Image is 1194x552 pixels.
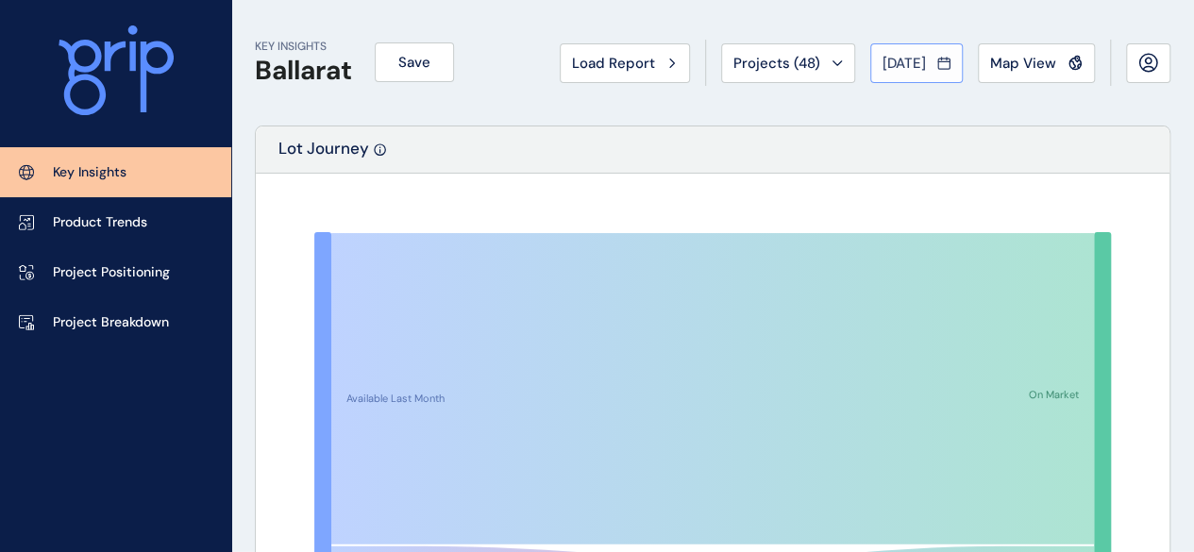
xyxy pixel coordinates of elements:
span: Projects ( 48 ) [733,54,820,73]
button: [DATE] [870,43,963,83]
span: Load Report [572,54,655,73]
p: Product Trends [53,213,147,232]
span: Map View [990,54,1056,73]
button: Load Report [560,43,690,83]
p: KEY INSIGHTS [255,39,352,55]
p: Lot Journey [278,138,369,173]
p: Key Insights [53,163,126,182]
button: Projects (48) [721,43,855,83]
button: Save [375,42,454,82]
p: Project Positioning [53,263,170,282]
span: [DATE] [883,54,926,73]
p: Project Breakdown [53,313,169,332]
button: Map View [978,43,1095,83]
h1: Ballarat [255,55,352,87]
span: Save [398,53,430,72]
